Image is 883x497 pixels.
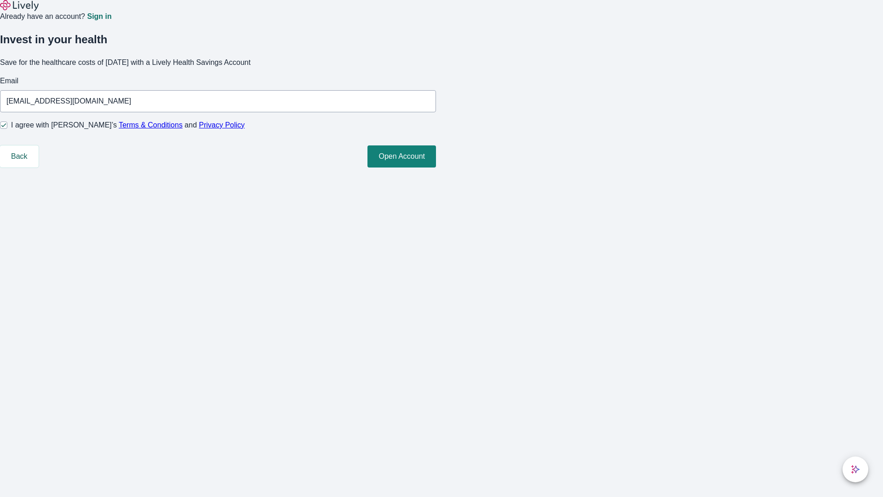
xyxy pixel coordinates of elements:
span: I agree with [PERSON_NAME]’s and [11,120,245,131]
button: Open Account [367,145,436,168]
svg: Lively AI Assistant [851,465,860,474]
a: Sign in [87,13,111,20]
button: chat [843,457,868,482]
a: Privacy Policy [199,121,245,129]
a: Terms & Conditions [119,121,183,129]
